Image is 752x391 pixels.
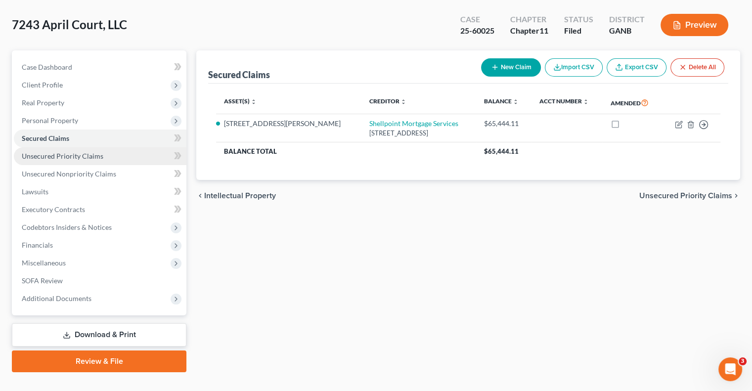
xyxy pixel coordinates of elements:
span: Unsecured Priority Claims [639,192,732,200]
button: Unsecured Priority Claims chevron_right [639,192,740,200]
span: Intellectual Property [204,192,276,200]
span: Lawsuits [22,187,48,196]
span: Additional Documents [22,294,91,303]
button: Preview [661,14,728,36]
span: Codebtors Insiders & Notices [22,223,112,231]
span: Personal Property [22,116,78,125]
span: Unsecured Priority Claims [22,152,103,160]
div: Secured Claims [208,69,270,81]
div: Filed [564,25,593,37]
a: Executory Contracts [14,201,186,218]
span: Real Property [22,98,64,107]
a: Export CSV [607,58,666,77]
li: [STREET_ADDRESS][PERSON_NAME] [224,119,354,129]
div: District [609,14,645,25]
div: 25-60025 [460,25,494,37]
a: Download & Print [12,323,186,347]
div: Chapter [510,14,548,25]
span: 11 [539,26,548,35]
span: 7243 April Court, LLC [12,17,127,32]
i: chevron_right [732,192,740,200]
a: Unsecured Priority Claims [14,147,186,165]
span: Executory Contracts [22,205,85,214]
button: Delete All [670,58,724,77]
a: Secured Claims [14,130,186,147]
span: Case Dashboard [22,63,72,71]
div: Status [564,14,593,25]
i: unfold_more [583,99,589,105]
a: Creditor unfold_more [369,97,406,105]
span: Secured Claims [22,134,69,142]
a: Review & File [12,350,186,372]
div: Chapter [510,25,548,37]
th: Balance Total [216,142,476,160]
a: Case Dashboard [14,58,186,76]
i: unfold_more [251,99,257,105]
i: chevron_left [196,192,204,200]
span: Miscellaneous [22,259,66,267]
iframe: Intercom live chat [718,357,742,381]
a: Asset(s) unfold_more [224,97,257,105]
a: Unsecured Nonpriority Claims [14,165,186,183]
i: unfold_more [400,99,406,105]
a: SOFA Review [14,272,186,290]
span: $65,444.11 [484,147,519,155]
span: Client Profile [22,81,63,89]
span: Financials [22,241,53,249]
button: Import CSV [545,58,603,77]
span: SOFA Review [22,276,63,285]
a: Shellpoint Mortgage Services [369,119,458,128]
a: Balance unfold_more [484,97,519,105]
div: Case [460,14,494,25]
button: New Claim [481,58,541,77]
a: Acct Number unfold_more [539,97,589,105]
th: Amended [603,91,662,114]
button: chevron_left Intellectual Property [196,192,276,200]
span: Unsecured Nonpriority Claims [22,170,116,178]
div: GANB [609,25,645,37]
a: Lawsuits [14,183,186,201]
i: unfold_more [513,99,519,105]
span: 3 [739,357,747,365]
div: $65,444.11 [484,119,524,129]
div: [STREET_ADDRESS] [369,129,468,138]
